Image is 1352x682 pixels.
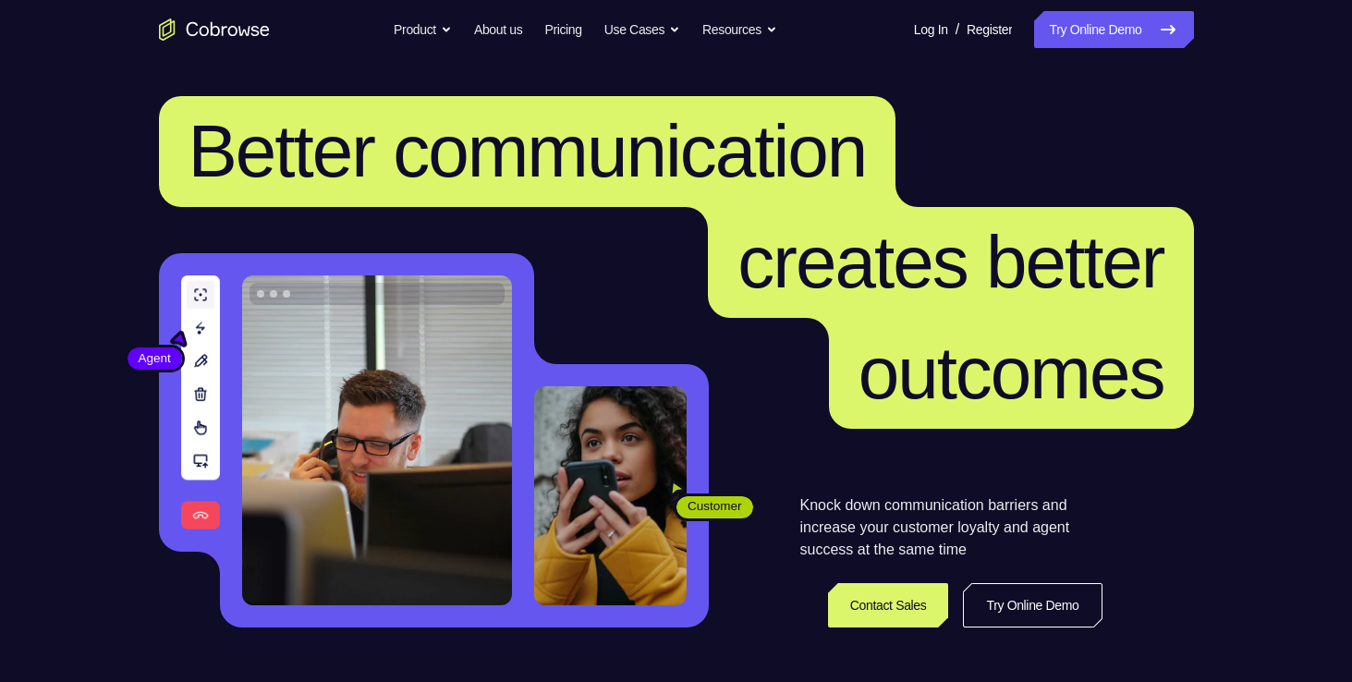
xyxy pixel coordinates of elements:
a: Go to the home page [159,18,270,41]
button: Use Cases [604,11,680,48]
button: Resources [702,11,777,48]
a: Log In [914,11,948,48]
span: creates better [737,221,1163,303]
a: Pricing [544,11,581,48]
a: Contact Sales [828,583,949,627]
span: outcomes [859,332,1164,414]
span: Better communication [189,110,867,192]
span: / [956,18,959,41]
button: Product [394,11,452,48]
a: Register [967,11,1012,48]
a: Try Online Demo [1034,11,1193,48]
p: Knock down communication barriers and increase your customer loyalty and agent success at the sam... [800,494,1102,561]
img: A customer holding their phone [534,386,687,605]
a: Try Online Demo [963,583,1102,627]
a: About us [474,11,522,48]
img: A customer support agent talking on the phone [242,275,512,605]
